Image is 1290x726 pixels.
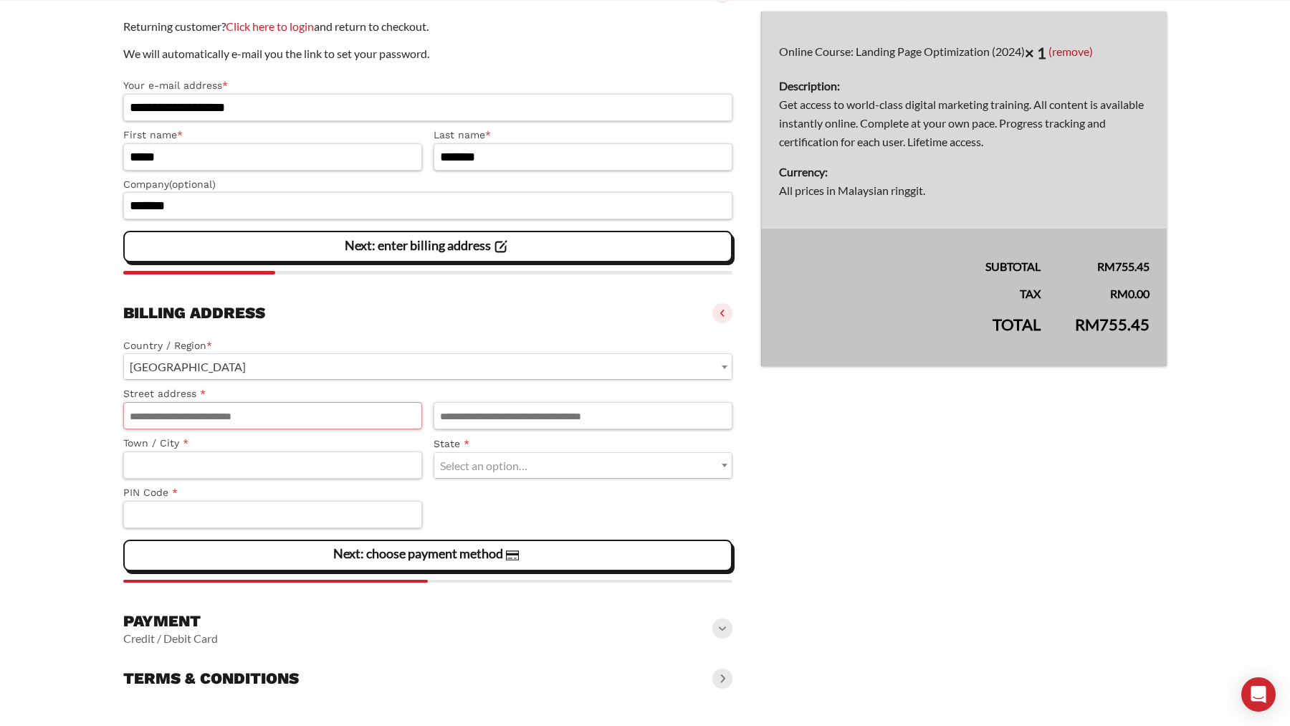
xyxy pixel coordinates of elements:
[123,303,265,323] h3: Billing address
[1241,677,1276,712] div: Open Intercom Messenger
[440,459,527,472] span: Select an option…
[123,176,732,193] label: Company
[123,44,732,63] p: We will automatically e-mail you the link to set your password.
[434,452,732,479] span: State / County
[123,484,422,501] label: PIN Code
[434,127,732,143] label: Last name
[123,338,732,354] label: Country / Region
[123,669,299,689] h3: Terms & conditions
[123,127,422,143] label: First name
[123,540,732,571] vaadin-button: Next: choose payment method
[434,436,732,452] label: State
[123,231,732,262] vaadin-button: Next: enter billing address
[124,354,732,379] span: India
[123,611,218,631] h3: Payment
[123,435,422,452] label: Town / City
[226,19,314,33] a: Click here to login
[123,77,732,94] label: Your e-mail address
[123,386,422,402] label: Street address
[123,353,732,380] span: Country / Region
[123,17,732,36] p: Returning customer? and return to checkout.
[169,178,216,190] span: (optional)
[123,631,218,646] vaadin-horizontal-layout: Credit / Debit Card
